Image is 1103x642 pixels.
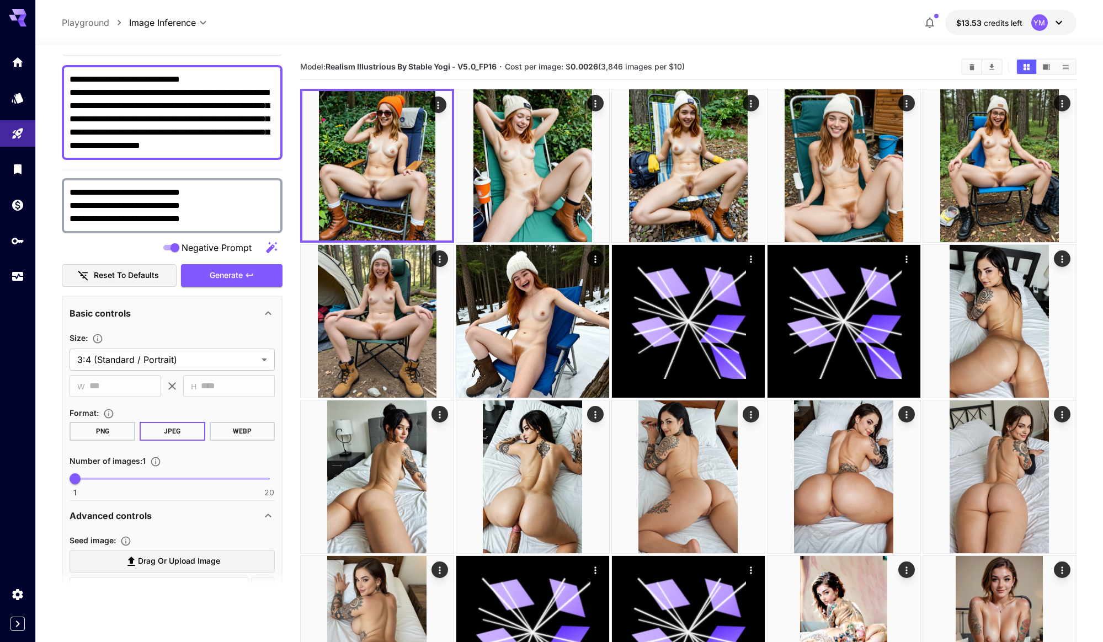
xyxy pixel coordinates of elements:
b: 0.0026 [571,62,598,71]
button: PNG [70,422,135,441]
span: $13.53 [956,18,984,28]
span: Negative Prompt [182,241,252,254]
button: Specify how many images to generate in a single request. Each image generation will be charged se... [146,456,166,467]
div: Actions [1054,95,1070,111]
div: Actions [898,406,915,422]
div: $13.53338 [956,17,1022,29]
img: Z [301,245,454,398]
div: Actions [430,97,446,113]
button: Show images in list view [1056,60,1075,74]
div: Actions [743,95,759,111]
img: 9k= [612,400,765,553]
div: Models [11,91,24,105]
div: Actions [898,95,915,111]
span: Cost per image: $ (3,846 images per $10) [505,62,685,71]
img: 2Q== [768,400,920,553]
div: Basic controls [70,300,275,327]
div: YM [1031,14,1048,31]
div: Advanced controls [70,502,275,529]
span: W [77,380,85,393]
button: WEBP [210,422,275,441]
div: Actions [898,561,915,578]
img: 2Q== [456,400,609,553]
button: Download All [982,60,1001,74]
button: Upload a reference image to guide the result. This is needed for Image-to-Image or Inpainting. Su... [116,536,136,547]
img: 9k= [456,89,609,242]
div: Actions [587,95,604,111]
div: Actions [743,561,759,578]
button: Reset to defaults [62,264,177,287]
div: API Keys [11,234,24,248]
span: Drag or upload image [138,554,220,568]
div: Home [11,55,24,69]
p: Advanced controls [70,509,152,522]
span: Size : [70,333,88,343]
div: Actions [1054,561,1070,578]
img: 2Q== [923,400,1076,553]
div: Actions [1054,406,1070,422]
div: Show images in grid viewShow images in video viewShow images in list view [1016,58,1077,75]
img: Z [923,245,1076,398]
img: 9k= [456,245,609,398]
p: Basic controls [70,307,131,320]
span: 3:4 (Standard / Portrait) [77,353,257,366]
button: Adjust the dimensions of the generated image by specifying its width and height in pixels, or sel... [88,333,108,344]
label: Drag or upload image [70,550,275,573]
button: Generate [181,264,283,287]
span: Format : [70,408,99,418]
nav: breadcrumb [62,16,129,29]
button: Clear Images [962,60,982,74]
span: Model: [300,62,497,71]
div: Actions [431,406,448,422]
button: JPEG [140,422,205,441]
button: Choose the file format for the output image. [99,408,119,419]
span: Image Inference [129,16,196,29]
span: Generate [210,269,243,282]
img: Z [302,91,452,240]
img: 9k= [768,89,920,242]
span: credits left [984,18,1022,28]
button: Show images in grid view [1017,60,1036,74]
div: Playground [11,127,24,141]
span: 20 [264,487,274,498]
span: H [191,380,196,393]
span: Seed image : [70,536,116,545]
div: Actions [587,406,604,422]
div: Actions [431,561,448,578]
img: Z [301,400,454,553]
div: Actions [743,406,759,422]
div: Actions [1054,250,1070,267]
div: Clear ImagesDownload All [961,58,1003,75]
span: 1 [73,487,77,498]
b: Realism Illustrious By Stable Yogi - V5.0_FP16 [326,62,497,71]
div: Wallet [11,198,24,212]
button: Expand sidebar [10,617,25,631]
img: Z [923,89,1076,242]
div: Actions [898,250,915,267]
button: $13.53338YM [945,10,1077,35]
div: Usage [11,270,24,283]
div: Settings [11,587,24,601]
div: Library [11,162,24,176]
div: Actions [431,250,448,267]
button: Show images in video view [1037,60,1056,74]
span: Number of images : 1 [70,456,146,466]
p: · [499,60,502,73]
img: 2Q== [612,89,765,242]
div: Actions [587,561,604,578]
div: Actions [743,250,759,267]
div: Actions [587,250,604,267]
a: Playground [62,16,109,29]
